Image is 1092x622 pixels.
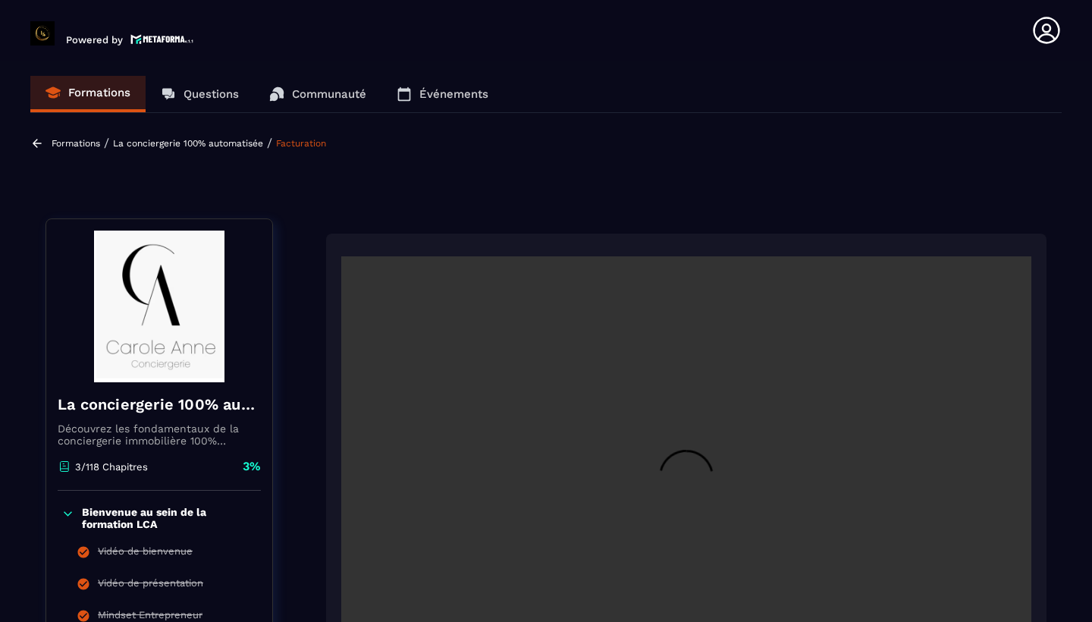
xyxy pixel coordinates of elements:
h4: La conciergerie 100% automatisée [58,394,261,415]
span: / [104,136,109,150]
img: logo-branding [30,21,55,46]
div: Vidéo de présentation [98,577,203,594]
a: Événements [381,76,504,112]
div: Vidéo de bienvenue [98,545,193,562]
img: logo [130,33,194,46]
p: Formations [68,86,130,99]
p: Communauté [292,87,366,101]
span: / [267,136,272,150]
p: Powered by [66,34,123,46]
p: 3/118 Chapitres [75,461,148,473]
a: La conciergerie 100% automatisée [113,138,263,149]
img: banner [58,231,261,382]
p: 3% [243,458,261,475]
p: Bienvenue au sein de la formation LCA [82,506,257,530]
p: Événements [419,87,488,101]
a: Communauté [254,76,381,112]
a: Formations [30,76,146,112]
p: Questions [184,87,239,101]
a: Formations [52,138,100,149]
a: Facturation [276,138,326,149]
a: Questions [146,76,254,112]
p: Découvrez les fondamentaux de la conciergerie immobilière 100% automatisée. Cette formation est c... [58,423,261,447]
